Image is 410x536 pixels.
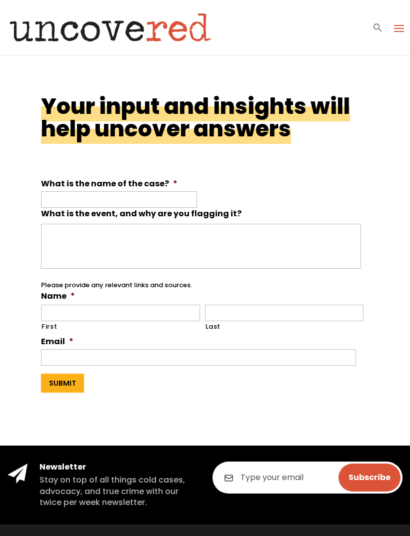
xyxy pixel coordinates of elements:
h4: Newsletter [39,462,197,473]
label: What is the name of the case? [41,179,177,189]
input: Submit [41,374,84,393]
input: Subscribe [338,464,400,492]
label: First [41,322,200,332]
h5: Stay on top of all things cold cases, advocacy, and true crime with our twice per week newsletter. [39,475,197,508]
label: Email [41,337,73,347]
label: Name [41,291,75,302]
label: What is the event, and why are you flagging it? [41,209,241,219]
div: Please provide any relevant links and sources. [41,272,361,290]
label: Last [205,322,364,332]
h1: Your input and insights will help uncover answers [41,91,350,144]
input: Type your email [212,462,402,494]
